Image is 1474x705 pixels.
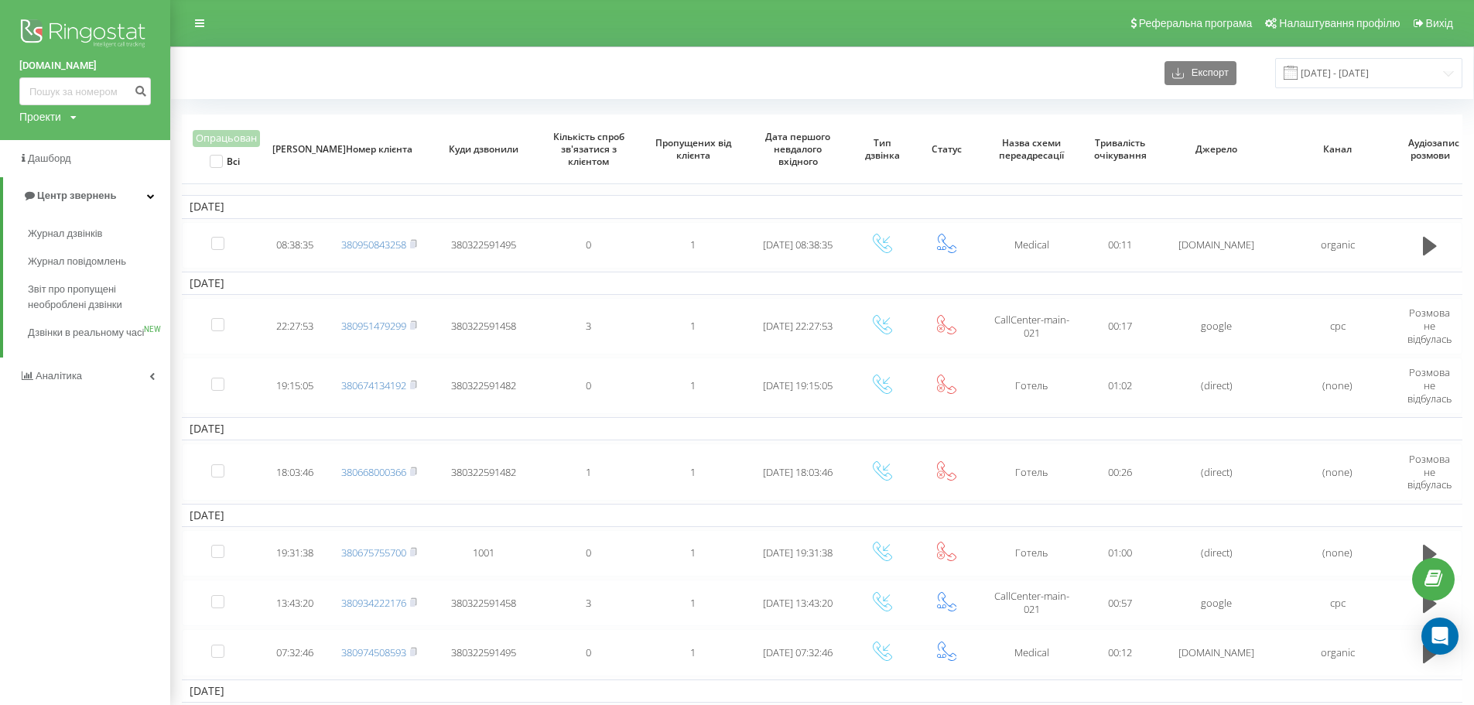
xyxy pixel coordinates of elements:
td: 08:38:35 [262,222,327,269]
a: Журнал повідомлень [28,248,170,275]
a: 380974508593 [341,645,406,659]
span: Журнал повідомлень [28,254,126,269]
a: Журнал дзвінків [28,220,170,248]
td: [DATE] [182,679,1462,703]
a: 380675755700 [341,546,406,560]
td: (none) [1277,530,1398,577]
span: Джерело [1169,143,1264,156]
td: (direct) [1156,530,1277,577]
span: 1 [690,319,696,333]
td: Готель [979,530,1083,577]
label: Всі [210,155,240,168]
span: Аналiтика [36,370,82,382]
td: 00:57 [1084,580,1157,626]
span: Кількість спроб зв'язатися з клієнтом [549,131,629,167]
td: [DOMAIN_NAME] [1156,222,1277,269]
span: Дата першого невдалого вхідного [758,131,838,167]
td: 01:02 [1084,358,1157,414]
span: Звіт про пропущені необроблені дзвінки [28,282,162,313]
span: 1 [690,596,696,610]
td: CallCenter-main-021 [979,580,1083,626]
td: (direct) [1156,358,1277,414]
span: 1 [586,465,591,479]
td: 18:03:46 [262,443,327,500]
td: Medical [979,222,1083,269]
a: Звіт про пропущені необроблені дзвінки [28,275,170,319]
input: Пошук за номером [19,77,151,105]
span: 1 [690,238,696,252]
td: 00:12 [1084,629,1157,676]
span: Тип дзвінка [860,137,905,161]
td: CallCenter-main-021 [979,298,1083,354]
td: google [1156,298,1277,354]
td: 01:00 [1084,530,1157,577]
td: cpc [1277,580,1398,626]
span: Статус [925,143,969,156]
span: Журнал дзвінків [28,226,102,241]
span: Вихід [1426,17,1453,29]
a: 380668000366 [341,465,406,479]
td: organic [1277,629,1398,676]
td: google [1156,580,1277,626]
td: [DATE] [182,272,1462,295]
span: Аудіозапис розмови [1408,137,1452,161]
td: [DATE] [182,417,1462,440]
span: 1001 [473,546,494,560]
span: 1 [690,645,696,659]
td: [DOMAIN_NAME] [1156,629,1277,676]
a: Центр звернень [3,177,170,214]
span: Тривалість очікування [1094,137,1145,161]
div: Open Intercom Messenger [1421,618,1459,655]
span: Розмова не відбулась [1407,452,1452,492]
td: 07:32:46 [262,629,327,676]
span: [PERSON_NAME] [272,143,316,156]
span: Канал [1290,143,1385,156]
span: 3 [586,319,591,333]
span: 380322591458 [451,319,516,333]
a: 380674134192 [341,378,406,392]
a: 380934222176 [341,596,406,610]
td: 13:43:20 [262,580,327,626]
span: [DATE] 08:38:35 [763,238,833,252]
td: (none) [1277,358,1398,414]
span: Центр звернень [37,190,116,201]
td: Готель [979,358,1083,414]
span: Пропущених від клієнта [653,137,734,161]
span: [DATE] 07:32:46 [763,645,833,659]
a: Дзвінки в реальному часіNEW [28,319,170,347]
td: 19:31:38 [262,530,327,577]
td: (none) [1277,443,1398,500]
td: 19:15:05 [262,358,327,414]
span: 380322591458 [451,596,516,610]
span: 380322591495 [451,645,516,659]
span: Дзвінки в реальному часі [28,325,144,341]
span: Дашборд [28,152,71,164]
span: 0 [586,238,591,252]
span: [DATE] 19:15:05 [763,378,833,392]
td: organic [1277,222,1398,269]
span: 3 [586,596,591,610]
span: 380322591482 [451,378,516,392]
span: Налаштування профілю [1279,17,1400,29]
span: Номер клієнта [339,143,419,156]
span: [DATE] 19:31:38 [763,546,833,560]
td: 22:27:53 [262,298,327,354]
span: Назва схеми переадресації [991,137,1072,161]
td: 00:17 [1084,298,1157,354]
td: Medical [979,629,1083,676]
td: 00:26 [1084,443,1157,500]
span: [DATE] 13:43:20 [763,596,833,610]
button: Експорт [1164,61,1236,85]
td: [DATE] [182,195,1462,218]
span: 0 [586,378,591,392]
span: [DATE] 18:03:46 [763,465,833,479]
img: Ringostat logo [19,15,151,54]
span: Розмова не відбулась [1407,306,1452,346]
span: Куди дзвонили [443,143,524,156]
span: [DATE] 22:27:53 [763,319,833,333]
td: cpc [1277,298,1398,354]
div: Проекти [19,109,61,125]
td: Готель [979,443,1083,500]
span: 0 [586,546,591,560]
span: 380322591482 [451,465,516,479]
